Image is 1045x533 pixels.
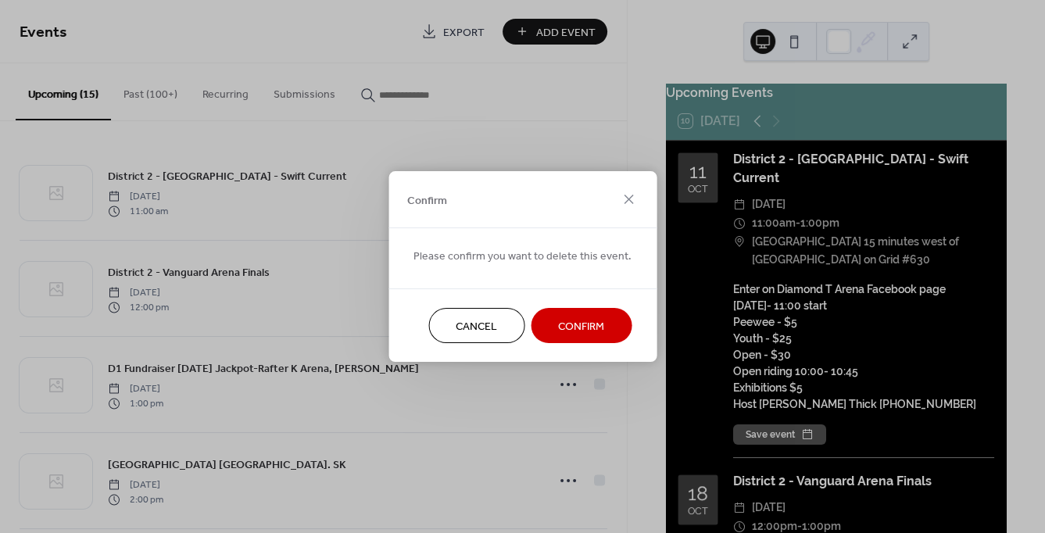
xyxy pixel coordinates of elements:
[558,319,604,335] span: Confirm
[413,249,632,265] span: Please confirm you want to delete this event.
[456,319,497,335] span: Cancel
[407,192,447,209] span: Confirm
[531,308,632,343] button: Confirm
[428,308,524,343] button: Cancel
